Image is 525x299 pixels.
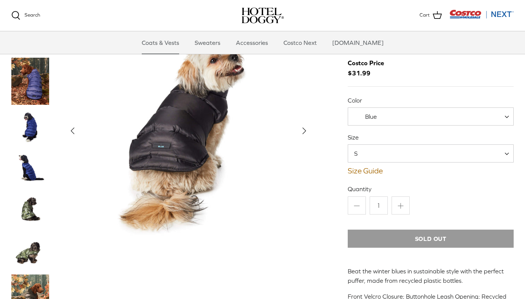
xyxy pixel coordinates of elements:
a: Coats & Vests [135,31,186,54]
button: Next [296,123,313,139]
p: Beat the winter blues in sustainable style with the perfect puffer, made from recycled plastic bo... [348,267,514,286]
span: S [348,144,514,163]
a: [DOMAIN_NAME] [325,31,390,54]
button: Sold out [348,230,514,248]
a: Visit Costco Next [449,14,514,20]
a: Thumbnail Link [11,233,49,271]
span: Cart [420,11,430,19]
div: Costco Price [348,58,384,68]
a: Show Gallery [64,7,313,255]
span: Blue [348,107,514,126]
img: Costco Next [449,9,514,19]
a: Size Guide [348,166,514,175]
a: hoteldoggy.com hoteldoggycom [242,8,284,23]
span: $31.99 [348,58,392,78]
a: Sweaters [188,31,227,54]
a: Thumbnail Link [11,192,49,229]
a: Thumbnail Link [11,150,49,188]
img: hoteldoggycom [242,8,284,23]
a: Thumbnail Link [11,58,49,105]
label: Size [348,133,514,141]
span: Blue [348,113,392,121]
button: Previous [64,123,81,139]
a: Search [11,11,40,20]
span: Blue [365,113,377,120]
a: Costco Next [277,31,324,54]
a: Thumbnail Link [11,109,49,146]
label: Quantity [348,185,514,193]
label: Color [348,96,514,104]
a: Cart [420,11,442,20]
span: S [348,149,373,158]
span: Search [25,12,40,18]
a: Accessories [229,31,275,54]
